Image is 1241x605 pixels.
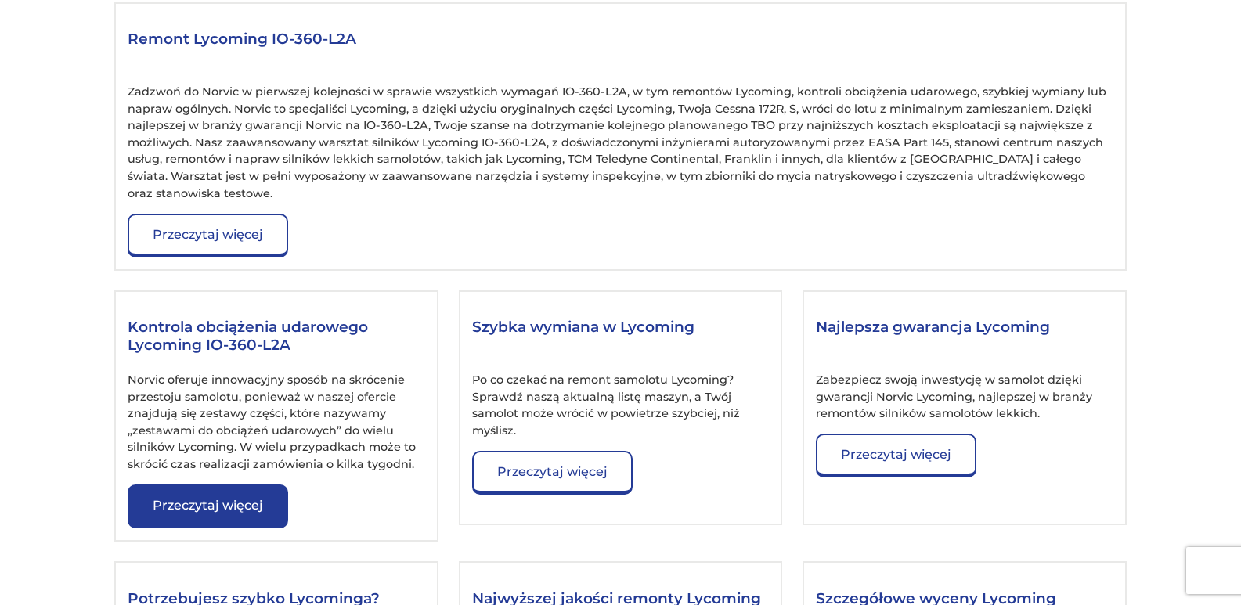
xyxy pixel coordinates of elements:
a: Przeczytaj więcej [472,451,633,495]
font: Przeczytaj więcej [153,498,263,513]
font: Remont Lycoming IO-360-L2A [128,30,356,48]
font: Przeczytaj więcej [153,227,263,242]
a: Przeczytaj więcej [128,214,288,257]
font: Zadzwoń do Norvic w pierwszej kolejności w sprawie wszystkich wymagań IO-360-L2A, w tym remontów ... [128,85,1106,200]
a: Przeczytaj więcej [816,434,976,477]
font: Przeczytaj więcej [497,464,608,479]
font: Najlepsza gwarancja Lycoming [816,318,1050,336]
font: Szybka wymiana w Lycoming [472,318,694,336]
font: Kontrola obciążenia udarowego Lycoming IO-360-L2A [128,318,368,354]
font: Po co czekać na remont samolotu Lycoming? Sprawdź naszą aktualną listę maszyn, a Twój samolot moż... [472,373,740,438]
font: Norvic oferuje innowacyjny sposób na skrócenie przestoju samolotu, ponieważ w naszej ofercie znaj... [128,373,416,471]
font: Zabezpiecz swoją inwestycję w samolot dzięki gwarancji Norvic Lycoming, najlepszej w branży remon... [816,373,1092,420]
font: Przeczytaj więcej [841,447,951,462]
a: Przeczytaj więcej [128,484,288,528]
